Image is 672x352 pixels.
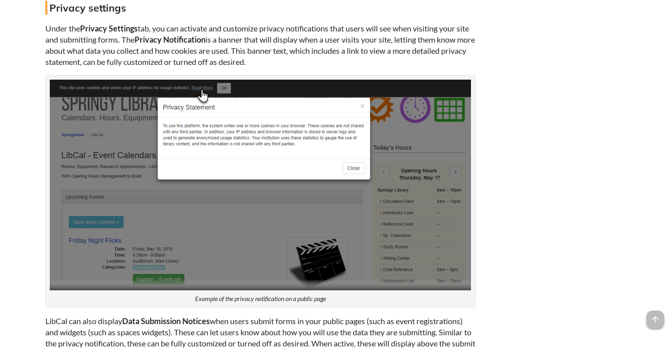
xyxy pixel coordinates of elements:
[50,80,471,290] img: Example of the privacy notification on a public page
[45,1,475,15] h4: Privacy settings
[45,23,475,67] p: Under the tab, you can activate and customize privacy notifications that users will see when visi...
[195,294,326,303] figcaption: Example of the privacy notification on a public page
[135,35,205,44] strong: Privacy Notification
[122,316,210,326] strong: Data Submission Notices
[647,311,664,321] a: arrow_upward
[80,23,138,33] strong: Privacy Settings
[647,311,664,328] span: arrow_upward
